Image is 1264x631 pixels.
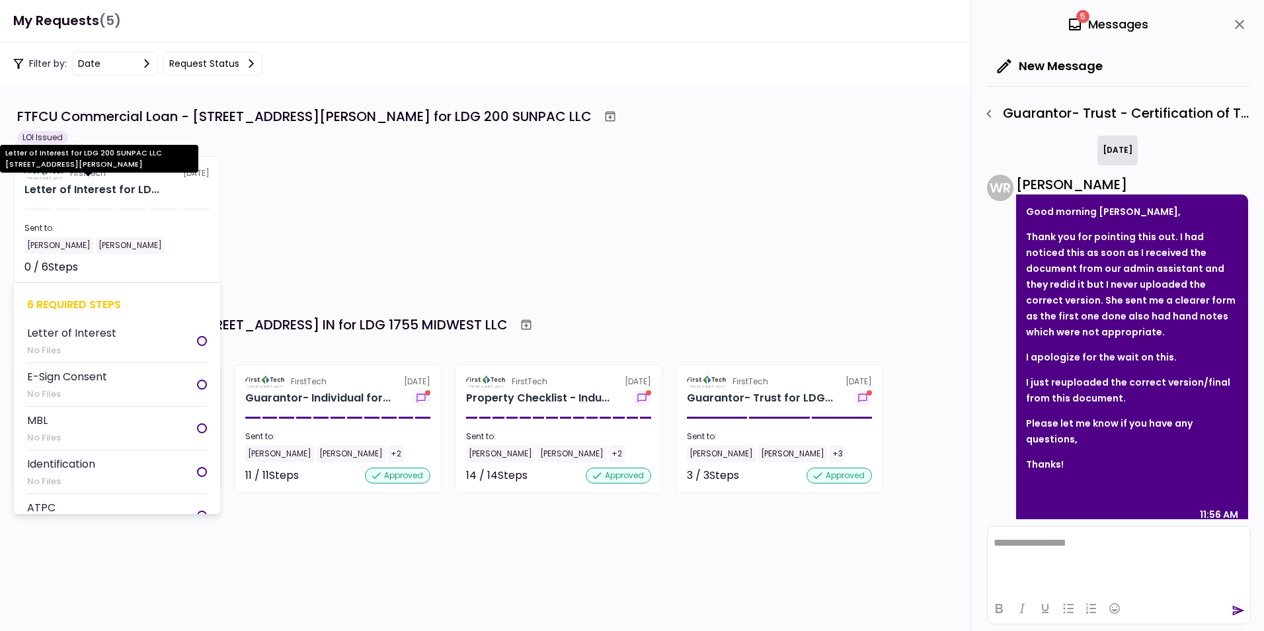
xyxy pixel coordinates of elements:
[27,431,61,444] div: No Files
[1080,599,1103,618] button: Numbered list
[27,388,107,401] div: No Files
[466,390,610,406] div: Property Checklist - Industrial for LDG 1755 MIDWEST LLC 1755 Midwest Blvd
[1026,204,1238,220] p: Good morning [PERSON_NAME],
[1057,599,1080,618] button: Bullet list
[17,106,592,126] div: FTFCU Commercial Loan - [STREET_ADDRESS][PERSON_NAME] for LDG 200 SUNPAC LLC
[27,499,61,516] div: ATPC
[317,445,385,462] div: [PERSON_NAME]
[27,475,95,488] div: No Files
[633,390,651,406] button: show-messages
[72,52,158,75] button: date
[24,237,93,254] div: [PERSON_NAME]
[412,390,430,406] button: show-messages
[245,468,299,484] div: 11 / 11 Steps
[27,325,116,341] div: Letter of Interest
[13,52,262,75] div: Filter by:
[1067,15,1148,34] div: Messages
[609,445,625,462] div: +2
[99,7,121,34] span: (5)
[537,445,606,462] div: [PERSON_NAME]
[24,222,210,234] div: Sent to:
[1103,599,1126,618] button: Emojis
[1034,599,1056,618] button: Underline
[24,182,159,198] div: Letter of Interest for LDG 200 SUNPAC LLC 200 Sunpac Ave Henderson NV
[96,237,165,254] div: [PERSON_NAME]
[17,131,68,144] div: LOI Issued
[514,313,538,337] button: Archive workflow
[978,103,1251,125] div: Guarantor- Trust - Certification of Trust
[687,376,872,388] div: [DATE]
[388,445,404,462] div: +2
[245,431,430,442] div: Sent to:
[987,49,1113,83] button: New Message
[988,599,1010,618] button: Bold
[1200,507,1238,523] div: 11:56 AM
[27,456,95,472] div: Identification
[245,376,286,388] img: Partner logo
[586,468,651,484] div: approved
[687,376,727,388] img: Partner logo
[853,390,872,406] button: show-messages
[1026,374,1238,406] p: I just reuploaded the correct version/final from this document.
[291,376,327,388] div: FirstTech
[17,315,508,335] div: FTFCU Commercial Loan - [STREET_ADDRESS] IN for LDG 1755 MIDWEST LLC
[1097,135,1138,165] div: [DATE]
[1232,604,1245,617] button: send
[512,376,547,388] div: FirstTech
[13,7,121,34] h1: My Requests
[466,445,535,462] div: [PERSON_NAME]
[27,368,107,385] div: E-Sign Consent
[687,431,872,442] div: Sent to:
[466,431,651,442] div: Sent to:
[987,175,1013,201] div: W R
[1026,349,1238,365] p: I apologize for the wait on this.
[807,468,872,484] div: approved
[466,376,506,388] img: Partner logo
[1016,175,1248,194] div: [PERSON_NAME]
[245,390,391,406] div: Guarantor- Individual for LDG 1755 MIDWEST LLC 1755 Midwest Blvd
[27,344,116,357] div: No Files
[245,445,314,462] div: [PERSON_NAME]
[365,468,430,484] div: approved
[27,412,61,429] div: MBL
[598,105,622,128] button: Archive workflow
[78,56,100,71] div: date
[687,390,833,406] div: Guarantor- Trust for LDG 1755 MIDWEST LLC The John D. Lincoln Trust, dated May 11, 2015
[1026,456,1238,472] p: Thanks!
[163,52,262,75] button: Request status
[1228,13,1251,36] button: close
[1026,415,1238,447] p: Please let me know if you have any questions,
[466,376,651,388] div: [DATE]
[466,468,528,484] div: 14 / 14 Steps
[687,468,739,484] div: 3 / 3 Steps
[687,445,756,462] div: [PERSON_NAME]
[830,445,846,462] div: +3
[27,296,207,313] div: 6 required steps
[1076,10,1089,23] span: 5
[1011,599,1033,618] button: Italic
[150,259,210,275] div: Not started
[1026,229,1238,340] p: Thank you for pointing this out. I had noticed this as soon as I received the document from our a...
[758,445,827,462] div: [PERSON_NAME]
[988,526,1250,593] iframe: Rich Text Area
[732,376,768,388] div: FirstTech
[245,376,430,388] div: [DATE]
[24,259,78,275] div: 0 / 6 Steps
